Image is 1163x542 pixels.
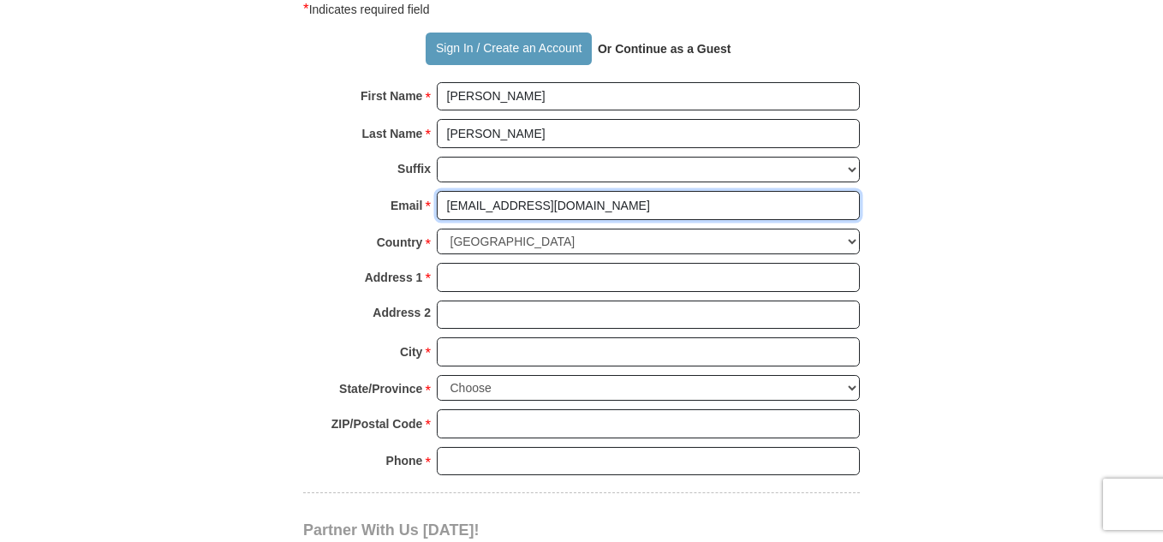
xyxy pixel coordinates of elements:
[361,84,422,108] strong: First Name
[365,265,423,289] strong: Address 1
[339,377,422,401] strong: State/Province
[362,122,423,146] strong: Last Name
[331,412,423,436] strong: ZIP/Postal Code
[426,33,591,65] button: Sign In / Create an Account
[598,42,731,56] strong: Or Continue as a Guest
[303,521,480,539] span: Partner With Us [DATE]!
[397,157,431,181] strong: Suffix
[373,301,431,325] strong: Address 2
[400,340,422,364] strong: City
[377,230,423,254] strong: Country
[386,449,423,473] strong: Phone
[391,194,422,217] strong: Email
